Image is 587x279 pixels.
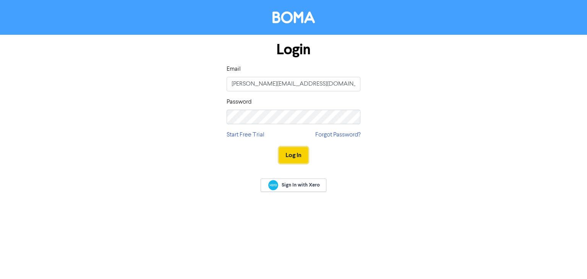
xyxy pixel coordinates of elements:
h1: Login [227,41,360,58]
iframe: Chat Widget [549,242,587,279]
label: Password [227,97,251,107]
a: Forgot Password? [315,130,360,139]
img: Xero logo [268,180,278,190]
button: Log In [279,147,308,163]
span: Sign In with Xero [282,182,320,188]
a: Sign In with Xero [261,178,326,192]
img: BOMA Logo [272,11,315,23]
a: Start Free Trial [227,130,264,139]
label: Email [227,65,241,74]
